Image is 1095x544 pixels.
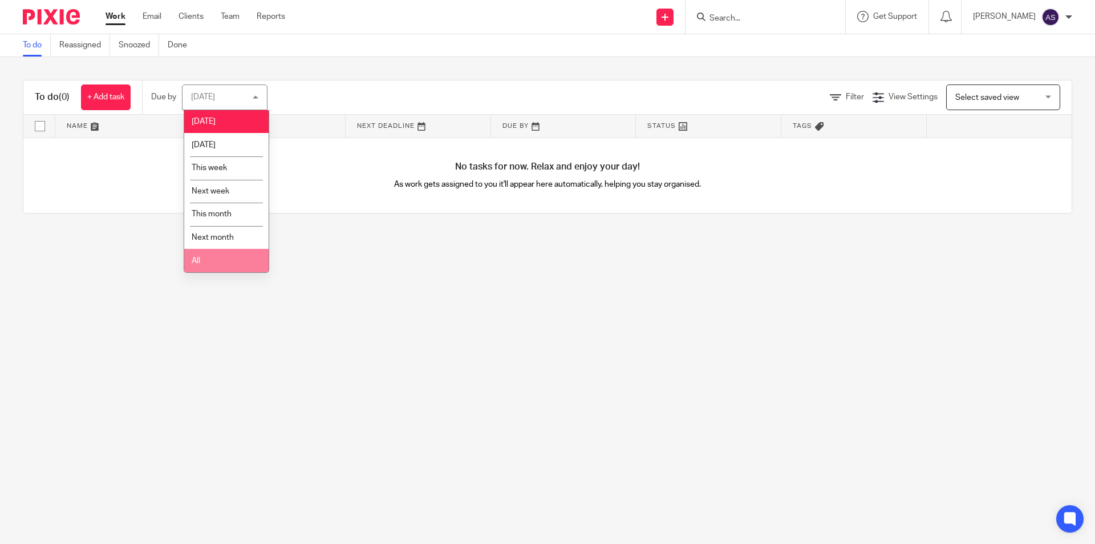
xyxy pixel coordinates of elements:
span: All [192,257,200,265]
span: Filter [846,93,864,101]
p: As work gets assigned to you it'll appear here automatically, helping you stay organised. [286,179,810,190]
img: svg%3E [1041,8,1060,26]
h1: To do [35,91,70,103]
span: (0) [59,92,70,102]
a: + Add task [81,84,131,110]
span: Select saved view [955,94,1019,102]
a: Reassigned [59,34,110,57]
p: Due by [151,91,176,103]
a: Clients [179,11,204,22]
span: [DATE] [192,118,216,126]
span: Tags [793,123,812,129]
span: Next week [192,187,229,195]
a: To do [23,34,51,57]
span: This week [192,164,227,172]
a: Reports [257,11,285,22]
span: View Settings [889,93,938,101]
a: Team [221,11,240,22]
h4: No tasks for now. Relax and enjoy your day! [23,161,1072,173]
p: [PERSON_NAME] [973,11,1036,22]
a: Work [106,11,125,22]
a: Email [143,11,161,22]
a: Done [168,34,196,57]
span: Get Support [873,13,917,21]
span: [DATE] [192,141,216,149]
a: Snoozed [119,34,159,57]
input: Search [708,14,811,24]
span: This month [192,210,232,218]
img: Pixie [23,9,80,25]
span: Next month [192,233,234,241]
div: [DATE] [191,93,215,101]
